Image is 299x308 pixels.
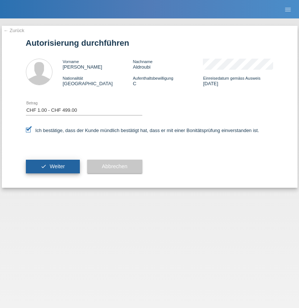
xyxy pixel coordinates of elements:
[133,75,203,86] div: C
[63,59,133,70] div: [PERSON_NAME]
[63,75,133,86] div: [GEOGRAPHIC_DATA]
[133,76,173,80] span: Aufenthaltsbewilligung
[63,76,83,80] span: Nationalität
[41,163,47,169] i: check
[87,160,142,174] button: Abbrechen
[133,59,152,64] span: Nachname
[281,7,295,11] a: menu
[4,28,24,33] a: ← Zurück
[203,75,273,86] div: [DATE]
[50,163,65,169] span: Weiter
[102,163,128,169] span: Abbrechen
[284,6,292,13] i: menu
[26,128,259,133] label: Ich bestätige, dass der Kunde mündlich bestätigt hat, dass er mit einer Bonitätsprüfung einversta...
[133,59,203,70] div: Aldroubi
[203,76,260,80] span: Einreisedatum gemäss Ausweis
[26,160,80,174] button: check Weiter
[63,59,79,64] span: Vorname
[26,38,273,48] h1: Autorisierung durchführen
